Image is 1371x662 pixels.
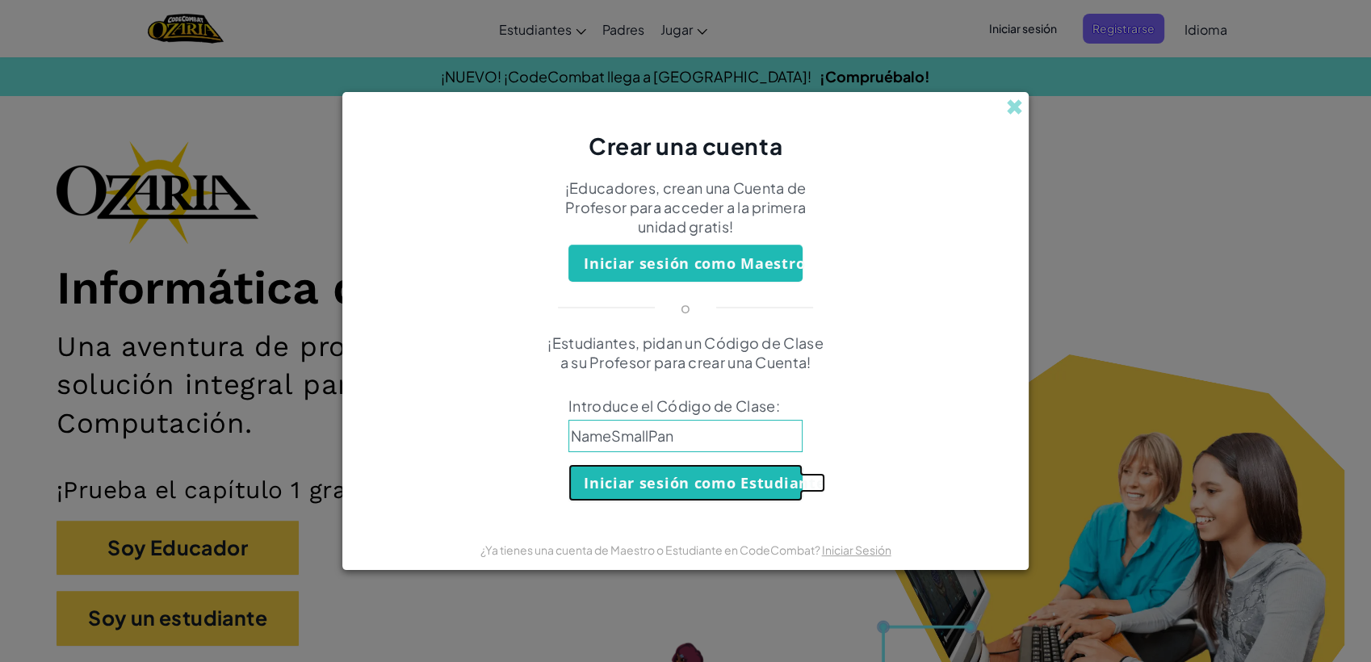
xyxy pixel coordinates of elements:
p: ¡Estudiantes, pidan un Código de Clase a su Profesor para crear una Cuenta! [544,333,827,372]
span: ¿Ya tienes una cuenta de Maestro o Estudiante en CodeCombat? [480,543,822,557]
p: o [681,298,690,317]
button: Iniciar sesión como Estudiante [568,464,803,501]
p: ¡Educadores, crean una Cuenta de Profesor para acceder a la primera unidad gratis! [544,178,827,237]
button: Iniciar sesión como Maestro [568,245,803,282]
span: Introduce el Código de Clase: [568,396,803,416]
a: Iniciar Sesión [822,543,891,557]
span: Crear una cuenta [589,132,782,160]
